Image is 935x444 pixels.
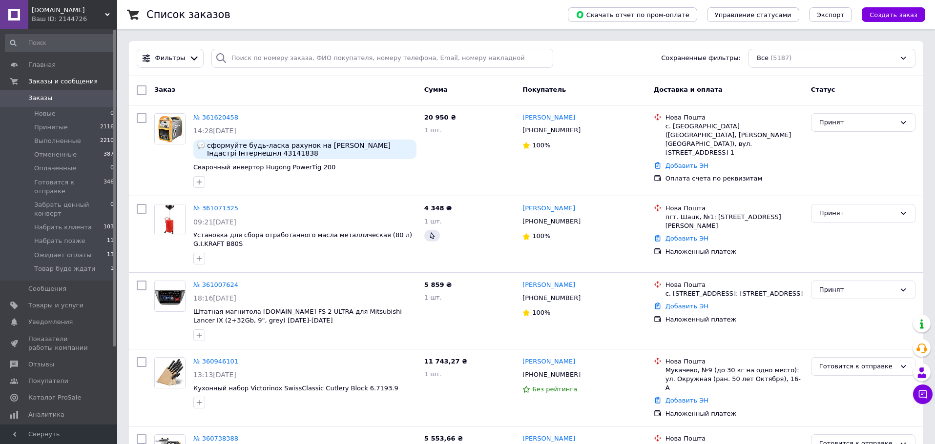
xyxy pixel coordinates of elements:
[193,358,238,365] a: № 360946101
[110,164,114,173] span: 0
[665,235,708,242] a: Добавить ЭН
[424,435,463,442] span: 5 553,66 ₴
[32,6,105,15] span: safetop.com.ua
[154,86,175,93] span: Заказ
[207,141,413,157] span: сформуйте будь-ласка рахунок на [PERSON_NAME] Індастрі Інтернешнл 43141838
[193,435,238,442] a: № 360738388
[522,371,581,378] span: [PHONE_NUMBER]
[193,204,238,212] a: № 361071325
[28,377,68,385] span: Покупатели
[193,308,402,324] a: Штатная магнитола [DOMAIN_NAME] FS 2 ULTRA для Mitsubishi Lancer IX (2+32Gb, 9", grey) [DATE]-[DATE]
[522,113,575,122] a: [PERSON_NAME]
[154,204,186,235] a: Фото товару
[193,114,238,121] a: № 361620458
[809,7,852,22] button: Экспорт
[110,264,114,273] span: 1
[665,122,803,158] div: с. [GEOGRAPHIC_DATA] ([GEOGRAPHIC_DATA], [PERSON_NAME][GEOGRAPHIC_DATA]), вул. [STREET_ADDRESS] 1
[522,204,575,213] a: [PERSON_NAME]
[665,113,803,122] div: Нова Пошта
[757,54,769,63] span: Все
[34,201,110,218] span: Забрать ценный конверт
[28,61,56,69] span: Главная
[28,77,98,86] span: Заказы и сообщения
[193,163,335,171] a: Сварочный инвертор Hugong PowerTig 200
[819,285,895,295] div: Принят
[665,174,803,183] div: Оплата счета по реквизитам
[770,54,791,61] span: (5187)
[424,281,452,288] span: 5 859 ₴
[522,126,581,134] span: [PHONE_NUMBER]
[819,208,895,219] div: Принят
[568,7,697,22] button: Скачать отчет по пром-оплате
[193,384,398,392] span: Кухонный набор Victorinox SwissClassic Cutlery Block 6.7193.9
[424,294,442,301] span: 1 шт.
[193,281,238,288] a: № 361007624
[665,247,803,256] div: Наложенный платеж
[665,281,803,289] div: Нова Пошта
[34,237,85,245] span: Набрать позже
[522,281,575,290] a: [PERSON_NAME]
[522,86,566,93] span: Покупатель
[665,303,708,310] a: Добавить ЭН
[665,357,803,366] div: Нова Пошта
[852,11,925,18] a: Создать заказ
[32,15,117,23] div: Ваш ID: 2144726
[28,94,52,102] span: Заказы
[819,362,895,372] div: Готовится к отправке
[665,409,803,418] div: Наложенный платеж
[28,393,81,402] span: Каталог ProSale
[665,204,803,213] div: Нова Пошта
[34,251,92,260] span: Ожидает оплаты
[28,284,66,293] span: Сообщения
[532,232,550,240] span: 100%
[665,315,803,324] div: Наложенный платеж
[110,109,114,118] span: 0
[665,289,803,298] div: с. [STREET_ADDRESS]: [STREET_ADDRESS]
[107,237,114,245] span: 11
[197,141,205,149] img: :speech_balloon:
[28,360,54,369] span: Отзывы
[34,123,68,132] span: Принятые
[193,294,236,302] span: 18:16[DATE]
[193,231,412,248] a: Установка для сбора отработанного масла металлическая (80 л) G.I.KRAFT B80S
[154,113,186,144] a: Фото товару
[28,301,83,310] span: Товары и услуги
[146,9,230,20] h1: Список заказов
[862,7,925,22] button: Создать заказ
[155,285,185,308] img: Фото товару
[522,294,581,302] span: [PHONE_NUMBER]
[424,126,442,134] span: 1 шт.
[532,141,550,149] span: 100%
[661,54,741,63] span: Сохраненные фильтры:
[424,114,456,121] span: 20 950 ₴
[211,49,553,68] input: Поиск по номеру заказа, ФИО покупателя, номеру телефона, Email, номеру накладной
[104,150,114,159] span: 387
[424,358,467,365] span: 11 743,27 ₴
[34,137,81,145] span: Выполненные
[193,218,236,226] span: 09:21[DATE]
[522,218,581,225] span: [PHONE_NUMBER]
[707,7,799,22] button: Управление статусами
[34,150,77,159] span: Отмененные
[665,397,708,404] a: Добавить ЭН
[193,371,236,379] span: 13:13[DATE]
[424,86,448,93] span: Сумма
[665,162,708,169] a: Добавить ЭН
[532,385,577,393] span: Без рейтинга
[715,11,791,19] span: Управление статусами
[100,123,114,132] span: 2116
[104,223,114,232] span: 103
[424,218,442,225] span: 1 шт.
[110,201,114,218] span: 0
[34,178,104,196] span: Готовится к отправке
[817,11,844,19] span: Экспорт
[665,434,803,443] div: Нова Пошта
[576,10,689,19] span: Скачать отчет по пром-оплате
[155,54,186,63] span: Фильтры
[522,357,575,366] a: [PERSON_NAME]
[424,204,452,212] span: 4 348 ₴
[104,178,114,196] span: 346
